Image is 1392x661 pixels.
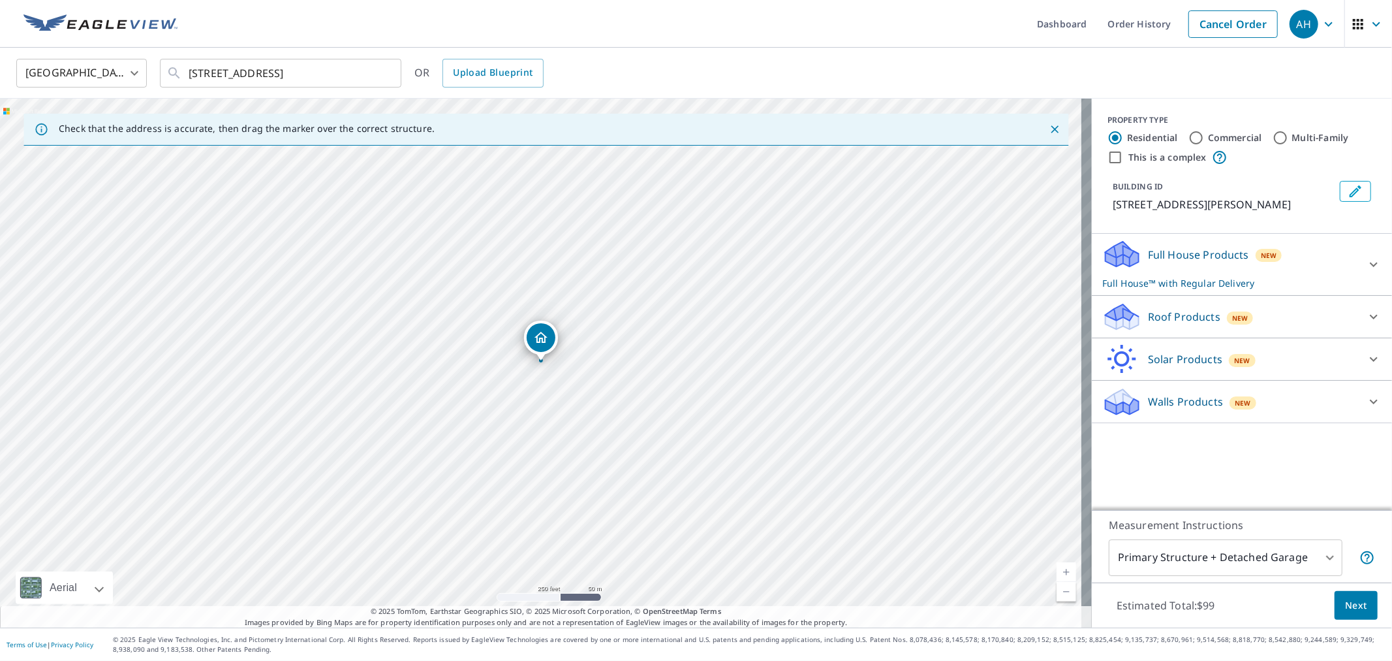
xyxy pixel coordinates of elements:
span: New [1261,250,1277,261]
div: OR [414,59,544,88]
span: Upload Blueprint [453,65,533,81]
p: | [7,641,93,649]
button: Next [1335,591,1378,621]
label: Residential [1127,131,1178,144]
p: Measurement Instructions [1109,517,1375,533]
p: [STREET_ADDRESS][PERSON_NAME] [1113,197,1335,212]
p: Full House™ with Regular Delivery [1102,276,1358,290]
div: Aerial [16,572,113,604]
div: Dropped pin, building 1, Residential property, 7723 60th Dr NE Marysville, WA 98270 [524,321,558,361]
div: Primary Structure + Detached Garage [1109,540,1342,576]
p: © 2025 Eagle View Technologies, Inc. and Pictometry International Corp. All Rights Reserved. Repo... [113,635,1385,654]
p: Estimated Total: $99 [1106,591,1226,620]
label: Multi-Family [1292,131,1349,144]
div: Roof ProductsNew [1102,301,1382,332]
button: Edit building 1 [1340,181,1371,202]
span: © 2025 TomTom, Earthstar Geographics SIO, © 2025 Microsoft Corporation, © [371,606,721,617]
label: This is a complex [1128,151,1207,164]
span: New [1232,313,1248,323]
a: Privacy Policy [51,640,93,649]
p: Full House Products [1148,247,1249,263]
input: Search by address or latitude-longitude [189,55,375,91]
p: BUILDING ID [1113,181,1163,192]
span: Your report will include the primary structure and a detached garage if one exists. [1359,550,1375,566]
button: Close [1046,121,1063,138]
a: Current Level 17, Zoom Out [1057,582,1076,602]
div: [GEOGRAPHIC_DATA] [16,55,147,91]
div: Aerial [46,572,81,604]
img: EV Logo [23,14,178,34]
p: Roof Products [1148,309,1220,325]
span: New [1234,355,1250,366]
div: Full House ProductsNewFull House™ with Regular Delivery [1102,239,1382,290]
a: Cancel Order [1188,10,1278,38]
label: Commercial [1208,131,1262,144]
a: Terms of Use [7,640,47,649]
p: Solar Products [1148,351,1222,367]
a: Upload Blueprint [442,59,543,88]
a: Current Level 17, Zoom In [1057,562,1076,582]
p: Walls Products [1148,394,1223,410]
a: Terms [700,606,721,616]
div: AH [1290,10,1318,39]
p: Check that the address is accurate, then drag the marker over the correct structure. [59,123,435,135]
a: OpenStreetMap [643,606,698,616]
div: Solar ProductsNew [1102,344,1382,375]
span: New [1235,398,1251,408]
span: Next [1345,598,1367,614]
div: Walls ProductsNew [1102,386,1382,417]
div: PROPERTY TYPE [1107,114,1376,126]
